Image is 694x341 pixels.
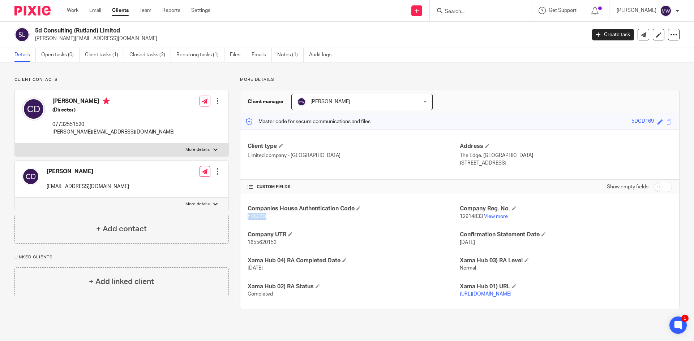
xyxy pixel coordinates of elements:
img: svg%3E [14,27,30,42]
h4: Xama Hub 04) RA Completed Date [248,257,460,265]
i: Primary [103,97,110,105]
span: 1655620153 [248,240,277,245]
h4: CUSTOM FIELDS [248,184,460,190]
a: Work [67,7,78,14]
span: FR823Q [248,214,266,219]
img: svg%3E [297,97,306,106]
h2: 5d Consulting (Rutland) Limited [35,27,472,35]
a: [URL][DOMAIN_NAME] [460,292,511,297]
p: [PERSON_NAME][EMAIL_ADDRESS][DOMAIN_NAME] [52,128,175,136]
a: Create task [592,29,634,40]
img: svg%3E [660,5,672,17]
h4: Company Reg. No. [460,205,672,213]
h4: Address [460,143,672,150]
span: Normal [460,266,476,271]
p: [EMAIL_ADDRESS][DOMAIN_NAME] [47,183,129,190]
h4: [PERSON_NAME] [47,168,129,175]
img: svg%3E [22,168,39,185]
p: Limited company - [GEOGRAPHIC_DATA] [248,152,460,159]
a: Closed tasks (2) [129,48,171,62]
div: 1 [681,315,689,322]
a: Details [14,48,36,62]
p: [PERSON_NAME][EMAIL_ADDRESS][DOMAIN_NAME] [35,35,581,42]
a: Emails [252,48,272,62]
a: Team [140,7,151,14]
span: [DATE] [460,240,475,245]
div: 5DCD169 [631,118,654,126]
span: [DATE] [248,266,263,271]
p: [STREET_ADDRESS] [460,159,672,167]
h4: Client type [248,143,460,150]
span: 12914833 [460,214,483,219]
p: More details [185,201,210,207]
a: Client tasks (1) [85,48,124,62]
span: [PERSON_NAME] [310,99,350,104]
img: Pixie [14,6,51,16]
p: More details [185,147,210,153]
h4: Xama Hub 03) RA Level [460,257,672,265]
h4: [PERSON_NAME] [52,97,175,106]
p: Master code for secure communications and files [246,118,370,125]
p: The Edge, [GEOGRAPHIC_DATA] [460,152,672,159]
h3: Client manager [248,98,284,105]
span: Completed [248,292,273,297]
img: svg%3E [22,97,45,121]
input: Search [444,9,509,15]
h4: + Add linked client [89,276,154,287]
span: Get Support [549,8,577,13]
h4: Company UTR [248,231,460,239]
h4: Xama Hub 01) URL [460,283,672,290]
a: Recurring tasks (1) [176,48,224,62]
p: [PERSON_NAME] [617,7,656,14]
h5: (Director) [52,106,175,114]
a: Files [230,48,246,62]
a: Clients [112,7,129,14]
a: Settings [191,7,210,14]
p: Linked clients [14,254,229,260]
a: Email [89,7,101,14]
label: Show empty fields [607,183,648,191]
p: Client contacts [14,77,229,83]
p: 07732551520 [52,121,175,128]
a: View more [484,214,508,219]
a: Open tasks (0) [41,48,80,62]
a: Audit logs [309,48,337,62]
h4: Companies House Authentication Code [248,205,460,213]
h4: Xama Hub 02) RA Status [248,283,460,290]
h4: + Add contact [96,223,147,235]
h4: Confirmation Statement Date [460,231,672,239]
a: Notes (1) [277,48,304,62]
a: Reports [162,7,180,14]
p: More details [240,77,680,83]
